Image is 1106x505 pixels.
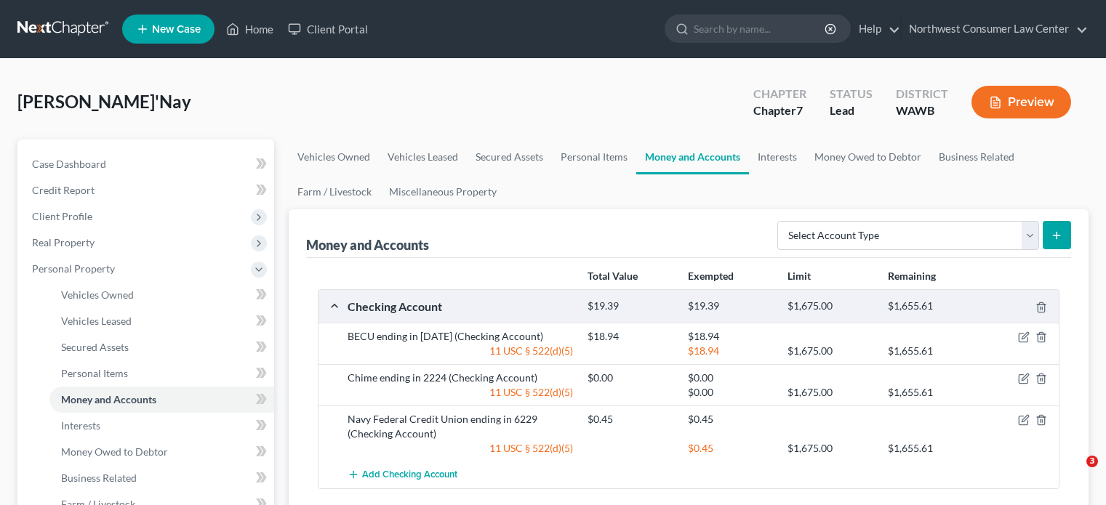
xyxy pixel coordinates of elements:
a: Money Owed to Debtor [806,140,930,174]
span: Vehicles Leased [61,315,132,327]
span: Money Owed to Debtor [61,445,168,458]
div: $1,655.61 [881,385,980,400]
span: Business Related [61,472,137,484]
a: Money and Accounts [636,140,749,174]
span: Client Profile [32,210,92,222]
div: WAWB [896,102,948,119]
a: Case Dashboard [20,151,274,177]
div: $18.94 [580,329,680,344]
a: Money and Accounts [49,387,274,413]
a: Vehicles Leased [49,308,274,334]
span: Real Property [32,236,95,249]
span: Vehicles Owned [61,288,134,301]
a: Vehicles Owned [49,282,274,308]
div: 11 USC § 522(d)(5) [340,344,580,358]
strong: Remaining [888,270,936,282]
iframe: Intercom live chat [1057,456,1091,490]
div: $1,675.00 [780,299,880,313]
a: Client Portal [281,16,375,42]
a: Money Owed to Debtor [49,439,274,465]
div: $0.45 [580,412,680,427]
a: Secured Assets [467,140,552,174]
div: 11 USC § 522(d)(5) [340,441,580,456]
a: Personal Items [49,360,274,387]
div: Lead [830,102,873,119]
span: New Case [152,24,201,35]
a: Northwest Consumer Law Center [902,16,1088,42]
div: $0.00 [681,385,780,400]
button: Preview [971,86,1071,118]
span: Money and Accounts [61,393,156,405]
div: Chime ending in 2224 (Checking Account) [340,371,580,385]
strong: Limit [788,270,811,282]
a: Business Related [49,465,274,491]
input: Search by name... [694,15,827,42]
div: $18.94 [681,329,780,344]
a: Vehicles Leased [379,140,467,174]
div: $1,655.61 [881,344,980,358]
a: Home [219,16,281,42]
span: Personal Items [61,367,128,379]
span: Personal Property [32,262,115,275]
div: BECU ending in [DATE] (Checking Account) [340,329,580,344]
div: $18.94 [681,344,780,358]
strong: Total Value [588,270,638,282]
div: $19.39 [580,299,680,313]
span: 3 [1086,456,1098,467]
span: 7 [796,103,803,117]
button: Add Checking Account [348,461,457,488]
span: Interests [61,419,100,432]
div: $1,655.61 [881,441,980,456]
div: Chapter [753,86,806,102]
div: Money and Accounts [306,236,429,254]
div: $1,675.00 [780,441,880,456]
span: Credit Report [32,184,95,196]
div: $1,655.61 [881,299,980,313]
div: $0.45 [681,441,780,456]
div: $0.00 [580,371,680,385]
div: $1,675.00 [780,344,880,358]
a: Secured Assets [49,334,274,360]
span: Case Dashboard [32,158,106,170]
span: Add Checking Account [362,469,457,481]
a: Business Related [930,140,1023,174]
div: $19.39 [681,299,780,313]
div: Checking Account [340,299,580,314]
a: Interests [49,413,274,439]
div: District [896,86,948,102]
div: Navy Federal Credit Union ending in 6229 (Checking Account) [340,412,580,441]
div: $0.45 [681,412,780,427]
span: Secured Assets [61,341,129,353]
div: Status [830,86,873,102]
a: Farm / Livestock [289,174,380,209]
a: Miscellaneous Property [380,174,505,209]
a: Vehicles Owned [289,140,379,174]
div: $1,675.00 [780,385,880,400]
div: Chapter [753,102,806,119]
div: 11 USC § 522(d)(5) [340,385,580,400]
a: Credit Report [20,177,274,203]
div: $0.00 [681,371,780,385]
strong: Exempted [688,270,734,282]
a: Personal Items [552,140,636,174]
a: Help [851,16,900,42]
a: Interests [749,140,806,174]
span: [PERSON_NAME]'Nay [17,91,191,112]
